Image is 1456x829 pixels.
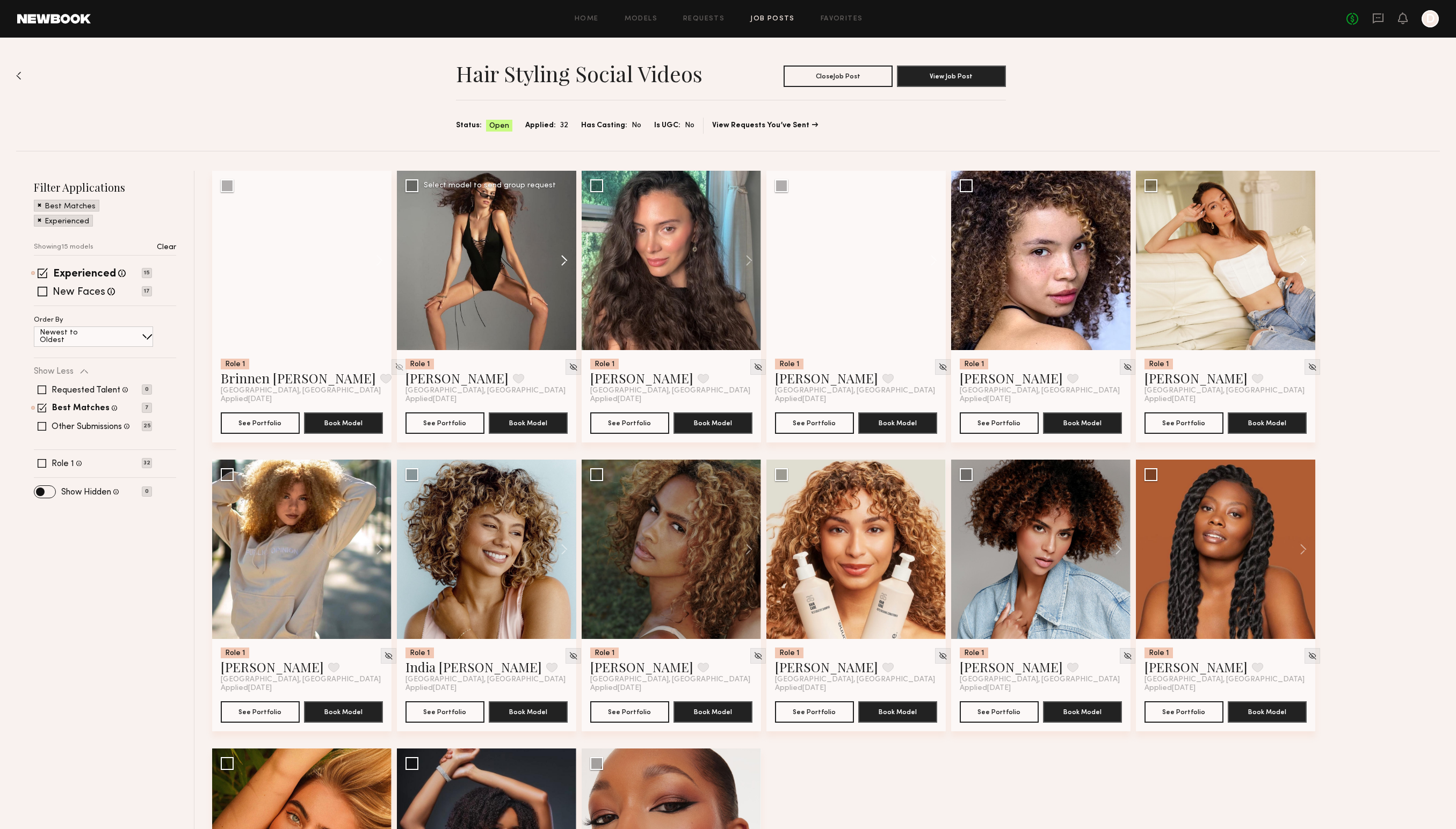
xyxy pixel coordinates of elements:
[1043,412,1122,434] button: Book Model
[1144,658,1248,675] a: [PERSON_NAME]
[750,16,795,23] a: Job Posts
[157,244,176,251] p: Clear
[590,395,752,404] div: Applied [DATE]
[1144,395,1307,404] div: Applied [DATE]
[590,701,669,723] a: See Portfolio
[142,486,152,497] p: 0
[1228,418,1307,427] a: Book Model
[960,684,1122,693] div: Applied [DATE]
[775,658,878,675] a: [PERSON_NAME]
[221,701,300,723] button: See Portfolio
[897,66,1006,87] button: View Job Post
[52,423,122,431] label: Other Submissions
[221,387,381,395] span: [GEOGRAPHIC_DATA], [GEOGRAPHIC_DATA]
[775,387,935,395] span: [GEOGRAPHIC_DATA], [GEOGRAPHIC_DATA]
[590,648,619,658] div: Role 1
[221,395,383,404] div: Applied [DATE]
[34,180,176,194] h2: Filter Applications
[569,651,578,660] img: Unhide Model
[1043,701,1122,723] button: Book Model
[625,16,657,23] a: Models
[34,367,74,376] p: Show Less
[775,648,803,658] div: Role 1
[1144,648,1173,658] div: Role 1
[1228,707,1307,716] a: Book Model
[590,359,619,369] div: Role 1
[489,701,568,723] button: Book Model
[384,651,393,660] img: Unhide Model
[221,658,324,675] a: [PERSON_NAME]
[525,120,556,132] span: Applied:
[560,120,568,132] span: 32
[52,404,110,413] label: Best Matches
[221,684,383,693] div: Applied [DATE]
[590,369,693,387] a: [PERSON_NAME]
[960,387,1120,395] span: [GEOGRAPHIC_DATA], [GEOGRAPHIC_DATA]
[858,412,937,434] button: Book Model
[960,369,1063,387] a: [PERSON_NAME]
[683,16,725,23] a: Requests
[632,120,641,132] span: No
[1144,369,1248,387] a: [PERSON_NAME]
[590,412,669,434] a: See Portfolio
[960,359,988,369] div: Role 1
[304,412,383,434] button: Book Model
[405,658,542,675] a: India [PERSON_NAME]
[821,16,863,23] a: Favorites
[61,488,111,497] label: Show Hidden
[775,395,937,404] div: Applied [DATE]
[754,651,763,660] img: Unhide Model
[45,218,89,226] p: Experienced
[590,387,750,395] span: [GEOGRAPHIC_DATA], [GEOGRAPHIC_DATA]
[142,421,152,431] p: 25
[858,418,937,427] a: Book Model
[489,707,568,716] a: Book Model
[489,418,568,427] a: Book Model
[405,412,484,434] button: See Portfolio
[405,369,509,387] a: [PERSON_NAME]
[1228,701,1307,723] button: Book Model
[1043,418,1122,427] a: Book Model
[1144,675,1305,684] span: [GEOGRAPHIC_DATA], [GEOGRAPHIC_DATA]
[405,648,434,658] div: Role 1
[960,412,1039,434] a: See Portfolio
[142,268,152,278] p: 15
[1123,651,1132,660] img: Unhide Model
[489,121,509,132] span: Open
[221,412,300,434] button: See Portfolio
[1043,707,1122,716] a: Book Model
[34,244,93,251] p: Showing 15 models
[784,66,893,87] button: CloseJob Post
[16,71,21,80] img: Back to previous page
[775,412,854,434] button: See Portfolio
[405,684,568,693] div: Applied [DATE]
[590,675,750,684] span: [GEOGRAPHIC_DATA], [GEOGRAPHIC_DATA]
[1308,651,1317,660] img: Unhide Model
[673,412,752,434] button: Book Model
[52,386,120,395] label: Requested Talent
[1144,412,1223,434] button: See Portfolio
[1422,10,1439,27] a: D
[142,286,152,296] p: 17
[960,658,1063,675] a: [PERSON_NAME]
[304,418,383,427] a: Book Model
[775,675,935,684] span: [GEOGRAPHIC_DATA], [GEOGRAPHIC_DATA]
[654,120,680,132] span: Is UGC:
[960,675,1120,684] span: [GEOGRAPHIC_DATA], [GEOGRAPHIC_DATA]
[405,675,566,684] span: [GEOGRAPHIC_DATA], [GEOGRAPHIC_DATA]
[304,701,383,723] button: Book Model
[395,362,404,372] img: Unhide Model
[775,701,854,723] button: See Portfolio
[221,648,249,658] div: Role 1
[775,684,937,693] div: Applied [DATE]
[673,707,752,716] a: Book Model
[1144,684,1307,693] div: Applied [DATE]
[221,369,376,387] a: Brinnen [PERSON_NAME]
[456,120,482,132] span: Status:
[960,701,1039,723] a: See Portfolio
